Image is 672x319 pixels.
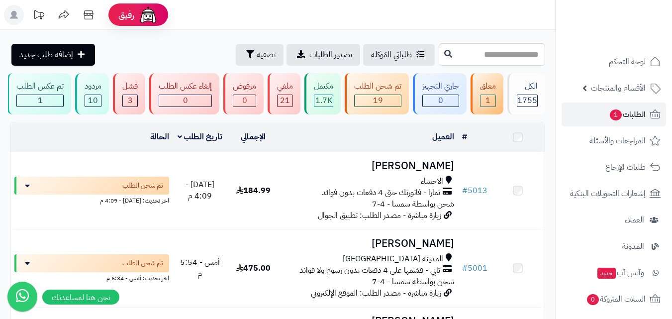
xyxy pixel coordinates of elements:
span: شحن بواسطة سمسا - 4-7 [372,276,454,288]
span: أمس - 5:54 م [180,256,220,280]
a: تم شحن الطلب 19 [343,73,411,114]
a: العميل [432,131,454,143]
a: المراجعات والأسئلة [562,129,666,153]
span: السلات المتروكة [586,292,646,306]
img: logo-2.png [604,7,663,28]
a: الإجمالي [241,131,266,143]
span: تابي - قسّمها على 4 دفعات بدون رسوم ولا فوائد [299,265,440,276]
span: 1755 [517,95,537,106]
span: المراجعات والأسئلة [589,134,646,148]
span: 1.7K [315,95,332,106]
span: زيارة مباشرة - مصدر الطلب: تطبيق الجوال [318,210,441,221]
span: # [462,185,468,197]
span: إشعارات التحويلات البنكية [570,187,646,201]
span: شحن بواسطة سمسا - 4-7 [372,198,454,210]
a: جاري التجهيز 0 [411,73,469,114]
span: 0 [242,95,247,106]
span: وآتس آب [596,266,644,280]
span: تمارا - فاتورتك حتى 4 دفعات بدون فوائد [322,187,440,199]
span: 3 [128,95,133,106]
span: تم شحن الطلب [122,258,163,268]
span: 1 [485,95,490,106]
span: المدونة [622,239,644,253]
span: تصفية [257,49,276,61]
span: المدينة [GEOGRAPHIC_DATA] [343,253,443,265]
a: فشل 3 [111,73,147,114]
div: 1694 [314,95,333,106]
div: معلق [480,81,496,92]
span: جديد [597,268,616,279]
span: الأقسام والمنتجات [591,81,646,95]
a: مردود 10 [73,73,111,114]
a: المدونة [562,234,666,258]
span: 10 [88,95,98,106]
div: تم عكس الطلب [16,81,64,92]
a: تصدير الطلبات [287,44,360,66]
a: ملغي 21 [266,73,302,114]
div: جاري التجهيز [422,81,459,92]
span: 0 [183,95,188,106]
h3: [PERSON_NAME] [284,160,454,172]
span: تصدير الطلبات [309,49,352,61]
a: معلق 1 [469,73,505,114]
button: تصفية [236,44,284,66]
span: طلبات الإرجاع [605,160,646,174]
a: إضافة طلب جديد [11,44,95,66]
span: 19 [373,95,383,106]
a: طلباتي المُوكلة [363,44,435,66]
div: 10 [85,95,101,106]
a: #5001 [462,262,487,274]
span: 1 [38,95,43,106]
a: إلغاء عكس الطلب 0 [147,73,221,114]
span: 184.99 [236,185,271,197]
span: زيارة مباشرة - مصدر الطلب: الموقع الإلكتروني [311,287,441,299]
div: مرفوض [233,81,256,92]
span: 0 [587,294,599,305]
a: #5013 [462,185,487,197]
a: السلات المتروكة0 [562,287,666,311]
span: 475.00 [236,262,271,274]
img: ai-face.png [138,5,158,25]
a: العملاء [562,208,666,232]
a: تاريخ الطلب [178,131,223,143]
div: 1 [17,95,63,106]
a: تم عكس الطلب 1 [5,73,73,114]
span: الطلبات [609,107,646,121]
div: ملغي [277,81,293,92]
div: مردود [85,81,101,92]
span: طلباتي المُوكلة [371,49,412,61]
span: 21 [280,95,290,106]
div: 3 [123,95,137,106]
a: الطلبات1 [562,103,666,126]
div: مكتمل [314,81,333,92]
span: 1 [610,109,622,120]
span: [DATE] - 4:09 م [186,179,214,202]
div: 0 [423,95,459,106]
a: لوحة التحكم [562,50,666,74]
a: طلبات الإرجاع [562,155,666,179]
h3: [PERSON_NAME] [284,238,454,249]
div: اخر تحديث: أمس - 6:34 م [14,272,169,283]
div: اخر تحديث: [DATE] - 4:09 م [14,195,169,205]
span: العملاء [625,213,644,227]
span: لوحة التحكم [609,55,646,69]
span: رفيق [118,9,134,21]
span: 0 [438,95,443,106]
span: # [462,262,468,274]
a: مكتمل 1.7K [302,73,343,114]
div: فشل [122,81,138,92]
div: 21 [278,95,292,106]
a: وآتس آبجديد [562,261,666,285]
a: إشعارات التحويلات البنكية [562,182,666,206]
a: الكل1755 [505,73,547,114]
div: 1 [480,95,495,106]
div: 0 [159,95,211,106]
div: تم شحن الطلب [354,81,401,92]
div: 0 [233,95,256,106]
a: مرفوض 0 [221,73,266,114]
div: 19 [355,95,401,106]
div: الكل [517,81,538,92]
span: الاحساء [421,176,443,187]
span: إضافة طلب جديد [19,49,73,61]
a: # [462,131,467,143]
